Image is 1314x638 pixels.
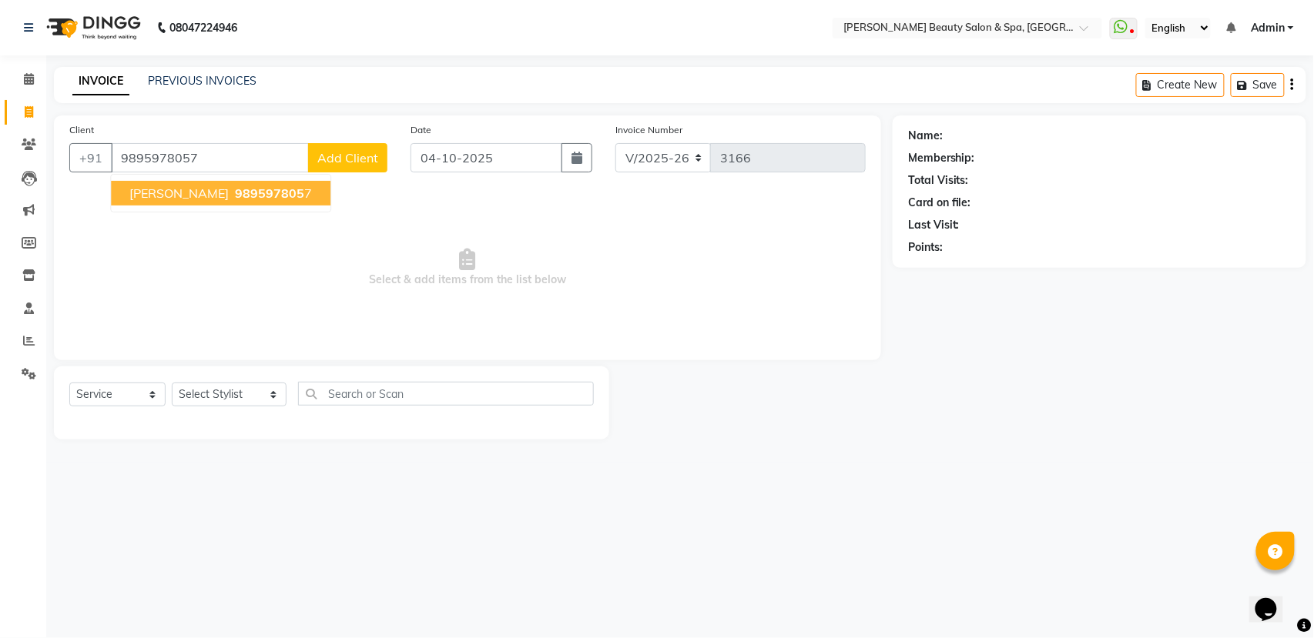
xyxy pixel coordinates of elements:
[908,195,971,211] div: Card on file:
[908,128,943,144] div: Name:
[298,382,594,406] input: Search or Scan
[317,150,378,165] span: Add Client
[111,143,309,172] input: Search by Name/Mobile/Email/Code
[235,185,304,201] span: 989597805
[1231,73,1285,97] button: Save
[411,123,431,137] label: Date
[1251,20,1285,36] span: Admin
[69,191,866,345] span: Select & add items from the list below
[69,123,94,137] label: Client
[308,143,387,172] button: Add Client
[232,185,312,201] ngb-highlight: 7
[615,123,682,137] label: Invoice Number
[1249,576,1299,623] iframe: chat widget
[129,185,229,201] span: [PERSON_NAME]
[169,6,237,49] b: 08047224946
[908,217,960,233] div: Last Visit:
[72,68,129,95] a: INVOICE
[908,239,943,256] div: Points:
[1136,73,1225,97] button: Create New
[148,74,256,88] a: PREVIOUS INVOICES
[908,172,969,189] div: Total Visits:
[908,150,975,166] div: Membership:
[39,6,145,49] img: logo
[69,143,112,172] button: +91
